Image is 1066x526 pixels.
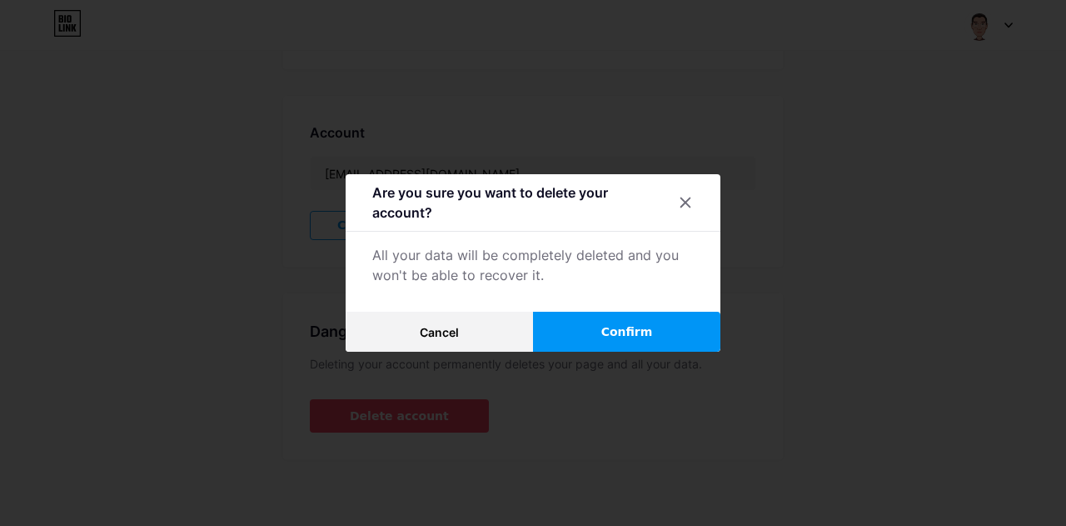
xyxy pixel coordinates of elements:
div: All your data will be completely deleted and you won't be able to recover it. [372,245,694,285]
span: Cancel [420,325,459,339]
span: Confirm [601,323,653,341]
button: Confirm [533,312,720,352]
div: Are you sure you want to delete your account? [372,183,670,223]
button: Cancel [346,312,533,352]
